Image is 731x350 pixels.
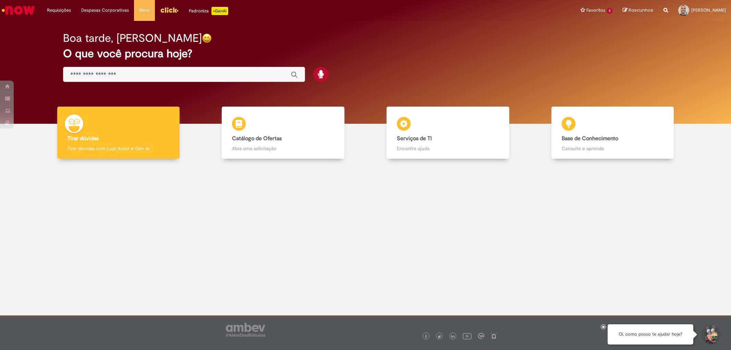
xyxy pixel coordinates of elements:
p: Encontre ajuda [397,145,499,152]
b: Catálogo de Ofertas [232,135,282,142]
img: happy-face.png [202,33,212,43]
span: Despesas Corporativas [81,7,129,14]
img: logo_footer_workplace.png [478,333,484,339]
img: logo_footer_youtube.png [463,331,472,340]
b: Tirar dúvidas [68,135,99,142]
b: Serviços de TI [397,135,432,142]
span: More [139,7,150,14]
b: Base de Conhecimento [562,135,618,142]
span: Favoritos [586,7,605,14]
a: Base de Conhecimento Consulte e aprenda [530,107,695,159]
span: [PERSON_NAME] [691,7,726,13]
img: logo_footer_facebook.png [424,335,428,338]
a: Rascunhos [623,7,653,14]
span: 3 [607,8,612,14]
span: Requisições [47,7,71,14]
h2: O que você procura hoje? [63,48,668,60]
img: logo_footer_twitter.png [438,335,441,338]
button: Iniciar Conversa de Suporte [700,324,721,345]
div: Oi, como posso te ajudar hoje? [608,324,693,345]
p: Abra uma solicitação [232,145,334,152]
a: Catálogo de Ofertas Abra uma solicitação [201,107,366,159]
p: Tirar dúvidas com Lupi Assist e Gen Ai [68,145,169,152]
p: +GenAi [211,7,228,15]
p: Consulte e aprenda [562,145,663,152]
img: logo_footer_linkedin.png [451,335,454,339]
img: ServiceNow [1,3,36,17]
a: Tirar dúvidas Tirar dúvidas com Lupi Assist e Gen Ai [36,107,201,159]
span: Rascunhos [629,7,653,13]
a: Serviços de TI Encontre ajuda [366,107,531,159]
img: click_logo_yellow_360x200.png [160,5,179,15]
img: logo_footer_naosei.png [491,333,497,339]
img: logo_footer_ambev_rotulo_gray.png [226,323,265,337]
div: Padroniza [189,7,228,15]
h2: Boa tarde, [PERSON_NAME] [63,32,202,44]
